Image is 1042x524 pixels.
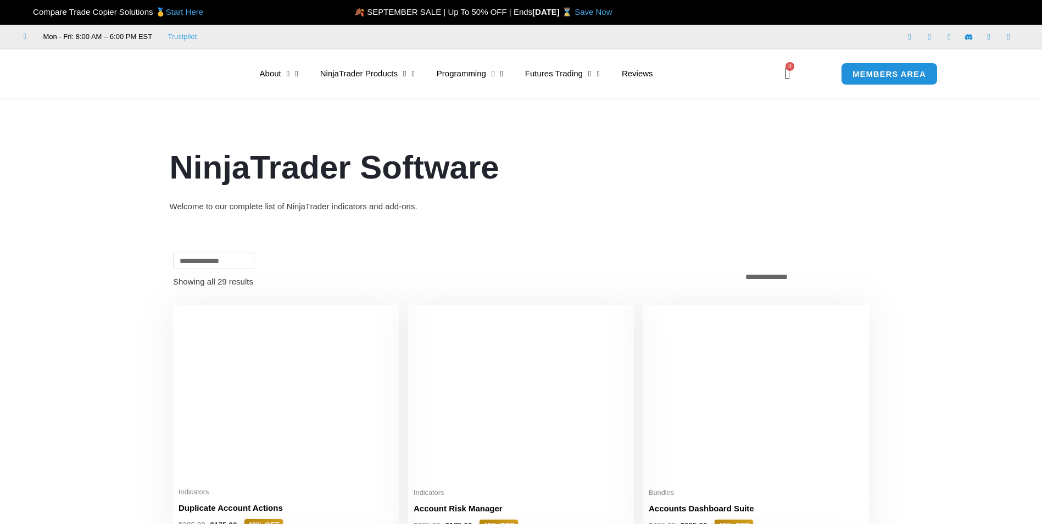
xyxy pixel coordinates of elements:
h1: NinjaTrader Software [170,144,873,191]
img: Accounts Dashboard Suite [649,310,863,482]
a: 0 [768,58,807,90]
h2: Duplicate Account Actions [179,502,393,514]
span: MEMBERS AREA [852,70,926,78]
img: 🏆 [24,8,32,16]
span: Bundles [649,488,863,498]
img: Account Risk Manager [414,310,628,481]
p: Showing all 29 results [173,277,253,286]
a: Futures Trading [514,61,611,86]
h2: Accounts Dashboard Suite [649,503,863,514]
a: Accounts Dashboard Suite [649,503,863,520]
a: Save Now [575,7,612,16]
a: Start Here [166,7,203,16]
a: Programming [426,61,514,86]
span: 0 [785,62,794,71]
a: Account Risk Manager [414,503,628,520]
a: Reviews [611,61,664,86]
select: Shop order [739,269,869,285]
span: Indicators [179,488,393,497]
span: Indicators [414,488,628,498]
a: Duplicate Account Actions [179,502,393,519]
a: About [249,61,309,86]
a: MEMBERS AREA [841,63,938,85]
img: Duplicate Account Actions [179,310,393,481]
nav: Menu [249,61,767,86]
a: NinjaTrader Products [309,61,426,86]
span: Compare Trade Copier Solutions 🥇 [24,7,203,16]
div: Welcome to our complete list of NinjaTrader indicators and add-ons. [170,199,873,214]
span: 🍂 SEPTEMBER SALE | Up To 50% OFF | Ends [354,7,532,16]
span: Mon - Fri: 8:00 AM – 6:00 PM EST [41,30,153,43]
h2: Account Risk Manager [414,503,628,514]
strong: [DATE] ⌛ [532,7,575,16]
img: LogoAI [109,54,227,93]
a: Trustpilot [168,30,197,43]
